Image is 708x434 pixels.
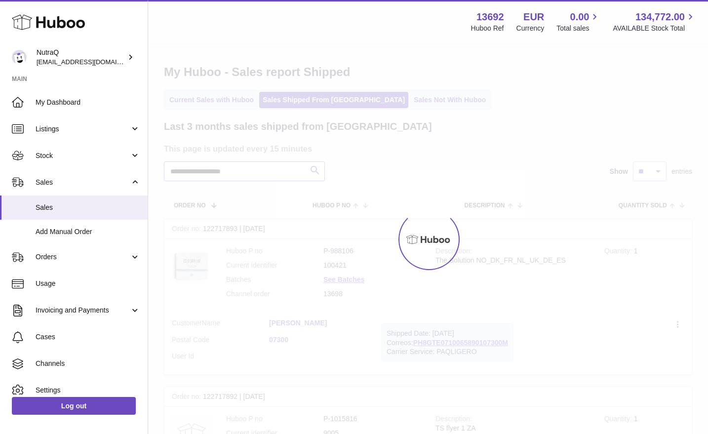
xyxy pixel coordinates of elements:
[36,306,130,315] span: Invoicing and Payments
[570,10,590,24] span: 0.00
[476,10,504,24] strong: 13692
[36,359,140,368] span: Channels
[36,252,130,262] span: Orders
[36,203,140,212] span: Sales
[556,24,600,33] span: Total sales
[37,58,145,66] span: [EMAIL_ADDRESS][DOMAIN_NAME]
[36,151,130,160] span: Stock
[523,10,544,24] strong: EUR
[36,227,140,237] span: Add Manual Order
[36,124,130,134] span: Listings
[556,10,600,33] a: 0.00 Total sales
[635,10,685,24] span: 134,772.00
[613,24,696,33] span: AVAILABLE Stock Total
[36,98,140,107] span: My Dashboard
[516,24,545,33] div: Currency
[471,24,504,33] div: Huboo Ref
[36,386,140,395] span: Settings
[36,279,140,288] span: Usage
[613,10,696,33] a: 134,772.00 AVAILABLE Stock Total
[37,48,125,67] div: NutraQ
[36,178,130,187] span: Sales
[12,50,27,65] img: log@nutraq.com
[36,332,140,342] span: Cases
[12,397,136,415] a: Log out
